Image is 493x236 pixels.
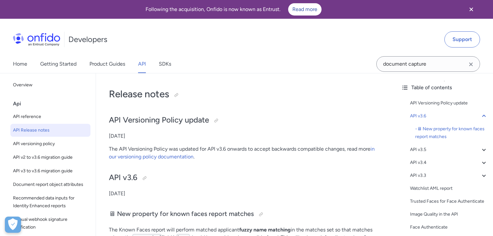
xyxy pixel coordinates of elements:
[13,55,27,73] a: Home
[410,223,488,231] a: Face Authenticate
[68,34,107,45] h1: Developers
[109,172,383,183] h2: API v3.6
[10,79,90,91] a: Overview
[109,132,383,140] p: [DATE]
[410,112,488,120] a: API v3.6
[13,167,88,175] span: API v3 to v3.6 migration guide
[10,213,90,234] a: Manual webhook signature verification
[13,216,88,231] span: Manual webhook signature verification
[410,210,488,218] a: Image Quality in the API
[13,154,88,161] span: API v2 to v3.6 migration guide
[444,31,480,48] a: Support
[89,55,125,73] a: Product Guides
[415,125,488,141] div: - 🖥 New property for known faces report matches
[415,125,488,141] a: -🖥 New property for known faces report matches
[13,126,88,134] span: API Release notes
[109,145,383,161] p: The API Versioning Policy was updated for API v3.6 onwards to accept backwards compatible changes...
[13,181,88,188] span: Document report object attributes
[109,88,383,101] h1: Release notes
[410,172,488,179] a: API v3.3
[5,217,21,233] div: Cookie Preferences
[13,113,88,121] span: API reference
[10,192,90,212] a: Recommended data inputs for Identity Enhanced reports
[376,56,480,72] input: Onfido search input field
[13,97,93,110] div: Api
[239,227,291,233] strong: fuzzy name matching
[109,190,383,198] p: [DATE]
[10,178,90,191] a: Document report object attributes
[8,3,459,16] div: Following the acquisition, Onfido is now known as Entrust.
[13,140,88,148] span: API versioning policy
[410,185,488,192] a: Watchlist AML report
[10,110,90,123] a: API reference
[13,33,60,46] img: Onfido Logo
[10,137,90,150] a: API versioning policy
[10,165,90,177] a: API v3 to v3.6 migration guide
[109,115,383,126] h2: API Versioning Policy update
[410,99,488,107] a: API Versioning Policy update
[40,55,76,73] a: Getting Started
[410,159,488,166] a: API v3.4
[109,209,383,220] h3: 🖥 New property for known faces report matches
[410,198,488,205] a: Trusted Faces for Face Authenticate
[459,1,483,17] button: Close banner
[288,3,322,16] a: Read more
[467,60,475,68] svg: Clear search field button
[467,5,475,13] svg: Close banner
[13,81,88,89] span: Overview
[10,151,90,164] a: API v2 to v3.6 migration guide
[5,217,21,233] button: Open Preferences
[138,55,146,73] a: API
[13,194,88,210] span: Recommended data inputs for Identity Enhanced reports
[109,146,375,160] a: in our versioning policy documentation
[410,146,488,154] a: API v3.5
[159,55,171,73] a: SDKs
[401,84,488,91] div: Table of contents
[10,124,90,137] a: API Release notes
